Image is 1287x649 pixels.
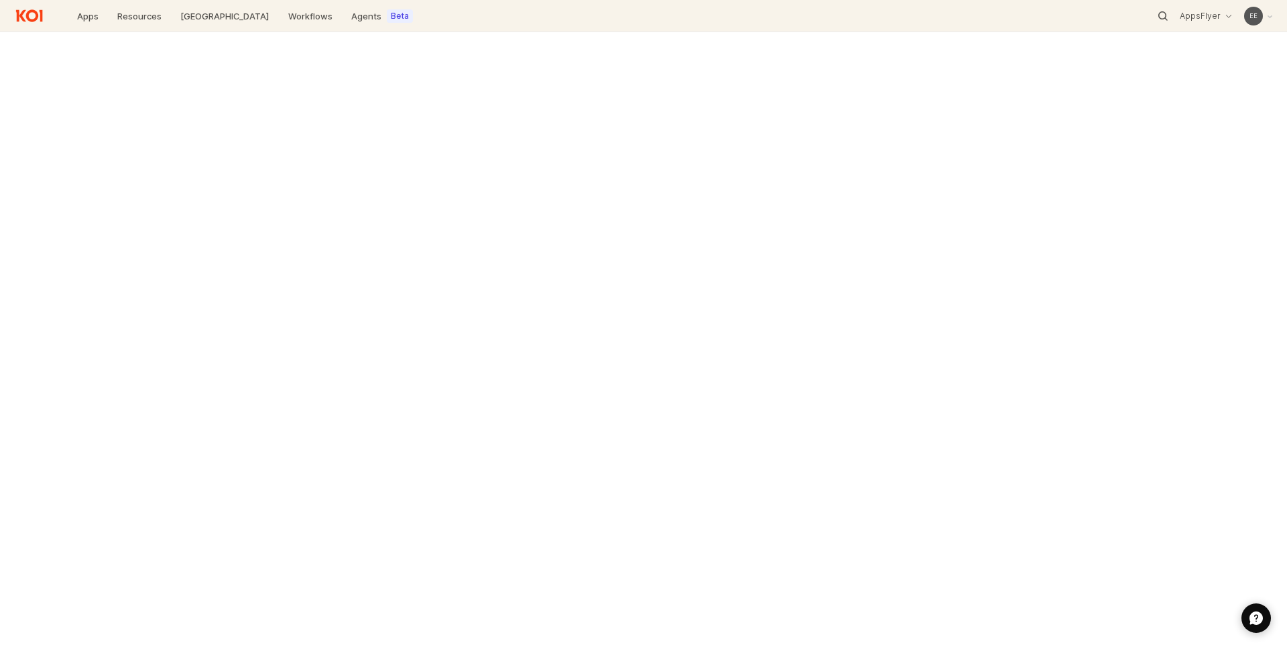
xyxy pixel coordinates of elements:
a: Resources [109,7,170,25]
a: [GEOGRAPHIC_DATA] [172,7,278,25]
button: AppsFlyer [1174,8,1239,24]
a: Workflows [280,7,341,25]
a: AgentsBeta [343,7,421,25]
p: AppsFlyer [1180,11,1221,21]
label: Beta [391,11,409,21]
div: e e [1249,9,1258,23]
a: Apps [69,7,107,25]
img: Return to home page [11,5,48,26]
